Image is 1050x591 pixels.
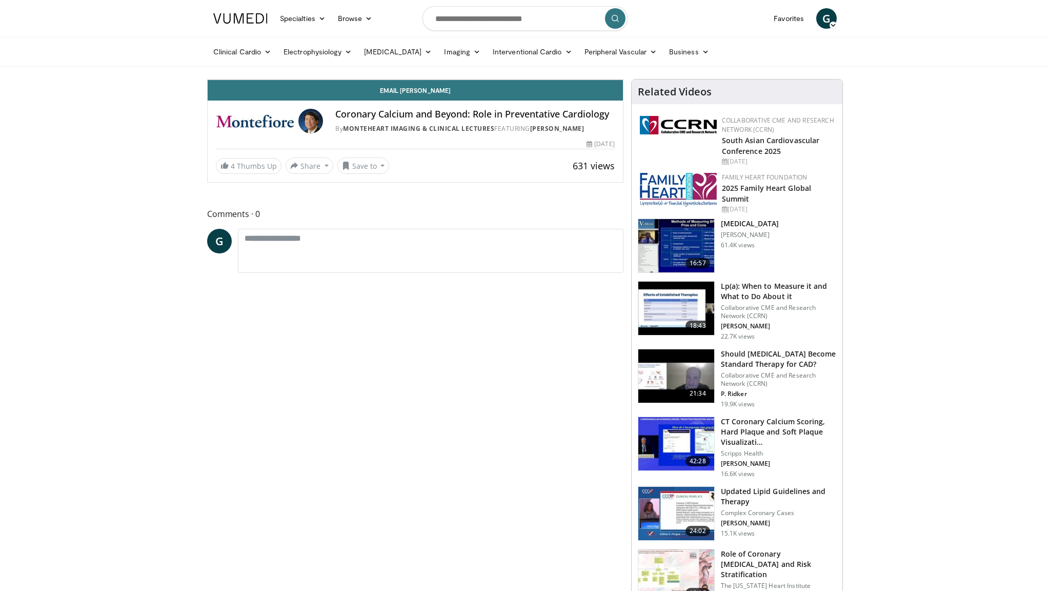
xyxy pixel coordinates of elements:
[638,417,714,470] img: 4ea3ec1a-320e-4f01-b4eb-a8bc26375e8f.150x105_q85_crop-smart_upscale.jpg
[721,417,836,447] h3: CT Coronary Calcium Scoring, Hard Plaque and Soft Plaque Visualizati…
[721,460,836,468] p: [PERSON_NAME]
[721,332,755,341] p: 22.7K views
[722,183,811,204] a: 2025 Family Heart Global Summit
[663,42,715,62] a: Business
[722,116,834,134] a: Collaborative CME and Research Network (CCRN)
[216,158,281,174] a: 4 Thumbs Up
[274,8,332,29] a: Specialties
[638,282,714,335] img: 7a20132b-96bf-405a-bedd-783937203c38.150x105_q85_crop-smart_upscale.jpg
[638,86,712,98] h4: Related Videos
[335,109,614,120] h4: Coronary Calcium and Beyond: Role in Preventative Cardiology
[343,124,494,133] a: MonteHeart Imaging & Clinical Lectures
[721,390,836,398] p: P. Ridker
[438,42,487,62] a: Imaging
[422,6,628,31] input: Search topics, interventions
[207,207,623,221] span: Comments 0
[685,321,710,331] span: 18:43
[231,161,235,171] span: 4
[721,322,836,330] p: [PERSON_NAME]
[721,281,836,302] h3: Lp(a): When to Measure it and What to Do About it
[277,42,358,62] a: Electrophysiology
[207,42,277,62] a: Clinical Cardio
[573,160,615,172] span: 631 views
[487,42,578,62] a: Interventional Cardio
[721,449,836,458] p: Scripps Health
[335,124,614,133] div: By FEATURING
[768,8,810,29] a: Favorites
[721,519,836,527] p: [PERSON_NAME]
[685,526,710,536] span: 24:02
[638,486,836,541] a: 24:02 Updated Lipid Guidelines and Therapy Complex Coronary Cases [PERSON_NAME] 15.1K views
[721,349,836,369] h3: Should [MEDICAL_DATA] Become Standard Therapy for CAD?
[640,173,717,207] img: 96363db5-6b1b-407f-974b-715268b29f70.jpeg.150x105_q85_autocrop_double_scale_upscale_version-0.2.jpg
[721,470,755,478] p: 16.6K views
[640,116,717,134] img: a04ee3ba-8487-4636-b0fb-5e8d268f3737.png.150x105_q85_autocrop_double_scale_upscale_version-0.2.png
[721,529,755,538] p: 15.1K views
[721,371,836,388] p: Collaborative CME and Research Network (CCRN)
[816,8,837,29] a: G
[298,109,323,133] img: Avatar
[578,42,663,62] a: Peripheral Vascular
[638,349,714,403] img: eb63832d-2f75-457d-8c1a-bbdc90eb409c.150x105_q85_crop-smart_upscale.jpg
[638,219,714,272] img: a92b9a22-396b-4790-a2bb-5028b5f4e720.150x105_q85_crop-smart_upscale.jpg
[721,400,755,408] p: 19.9K views
[722,173,807,182] a: Family Heart Foundation
[721,486,836,507] h3: Updated Lipid Guidelines and Therapy
[216,109,294,133] img: MonteHeart Imaging & Clinical Lectures
[721,509,836,517] p: Complex Coronary Cases
[286,157,333,174] button: Share
[638,417,836,478] a: 42:28 CT Coronary Calcium Scoring, Hard Plaque and Soft Plaque Visualizati… Scripps Health [PERSO...
[358,42,438,62] a: [MEDICAL_DATA]
[722,135,820,156] a: South Asian Cardiovascular Conference 2025
[638,487,714,540] img: 77f671eb-9394-4acc-bc78-a9f077f94e00.150x105_q85_crop-smart_upscale.jpg
[530,124,584,133] a: [PERSON_NAME]
[685,456,710,466] span: 42:28
[207,229,232,253] a: G
[337,157,390,174] button: Save to
[721,241,755,249] p: 61.4K views
[332,8,379,29] a: Browse
[638,349,836,408] a: 21:34 Should [MEDICAL_DATA] Become Standard Therapy for CAD? Collaborative CME and Research Netwo...
[213,13,268,24] img: VuMedi Logo
[721,231,779,239] p: [PERSON_NAME]
[721,219,779,229] h3: [MEDICAL_DATA]
[208,80,623,101] a: Email [PERSON_NAME]
[721,304,836,320] p: Collaborative CME and Research Network (CCRN)
[722,157,834,166] div: [DATE]
[208,80,623,80] video-js: Video Player
[638,219,836,273] a: 16:57 [MEDICAL_DATA] [PERSON_NAME] 61.4K views
[721,582,836,590] p: The [US_STATE] Heart Institute
[587,140,614,149] div: [DATE]
[722,205,834,214] div: [DATE]
[685,258,710,268] span: 16:57
[721,549,836,580] h3: Role of Coronary [MEDICAL_DATA] and Risk Stratification
[638,281,836,341] a: 18:43 Lp(a): When to Measure it and What to Do About it Collaborative CME and Research Network (C...
[685,388,710,399] span: 21:34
